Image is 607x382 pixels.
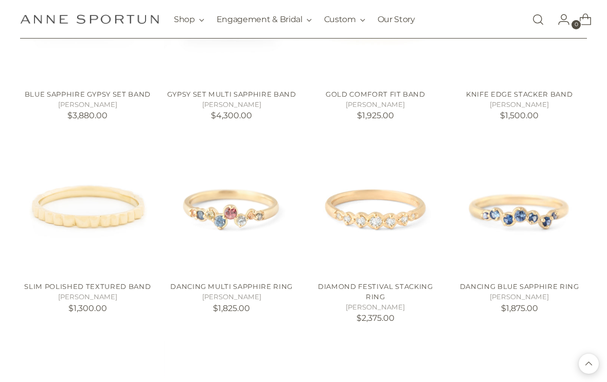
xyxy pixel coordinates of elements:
a: Slim Polished Textured Band [20,138,155,274]
a: Blue Sapphire Gypsy Set Band [25,90,151,98]
button: Shop [174,8,204,31]
span: 0 [572,20,581,29]
h5: [PERSON_NAME] [20,292,155,302]
a: Dancing Blue Sapphire Ring [460,282,579,290]
h5: [PERSON_NAME] [164,100,299,110]
img: Multi-Coloured Sapphire Festival Ring - Anne Sportun Fine Jewellery [164,138,299,274]
a: Slim Polished Textured Band [24,282,151,290]
a: Diamond Festival Stacking Ring [318,282,433,301]
a: Gold Comfort Fit Band [326,90,425,98]
span: $1,875.00 [501,303,538,313]
h5: [PERSON_NAME] [20,100,155,110]
a: Dancing Blue Sapphire Ring [452,138,587,274]
a: Go to the account page [549,9,570,30]
span: $1,300.00 [68,303,107,313]
a: Anne Sportun Fine Jewellery [20,14,159,24]
img: Multi Blue Sapphire Festival Ring - Anne Sportun Fine Jewellery [452,138,587,274]
img: Diamond Festival Stacking Ring - Anne Sportun Fine Jewellery [308,138,443,274]
h5: [PERSON_NAME] [308,100,443,110]
button: Custom [324,8,365,31]
a: Open cart modal [571,9,592,30]
span: $3,880.00 [67,111,108,120]
span: $4,300.00 [211,111,252,120]
a: Knife Edge Stacker Band [466,90,573,98]
button: Back to top [579,354,599,374]
a: Dancing Multi Sapphire Ring [164,138,299,274]
span: $1,925.00 [357,111,394,120]
h5: [PERSON_NAME] [308,302,443,313]
button: Engagement & Bridal [217,8,312,31]
a: Our Story [378,8,415,31]
a: Dancing Multi Sapphire Ring [170,282,293,290]
a: Gypsy Set Multi Sapphire Band [167,90,296,98]
span: $1,825.00 [213,303,250,313]
span: $1,500.00 [500,111,539,120]
a: Open search modal [528,9,548,30]
h5: [PERSON_NAME] [452,292,587,302]
h5: [PERSON_NAME] [164,292,299,302]
a: Diamond Festival Stacking Ring [308,138,443,274]
h5: [PERSON_NAME] [452,100,587,110]
span: $2,375.00 [356,313,395,323]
